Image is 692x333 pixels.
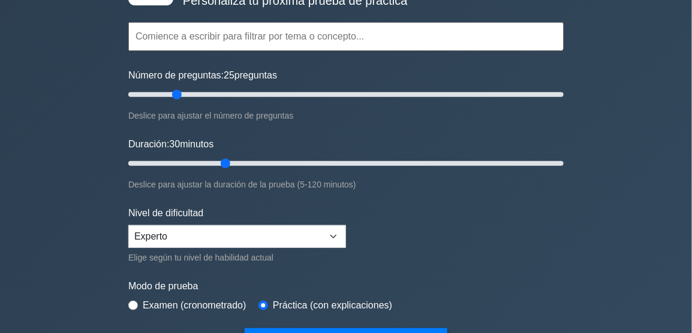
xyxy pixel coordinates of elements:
font: Examen (cronometrado) [143,300,246,310]
font: Deslice para ajustar el número de preguntas [128,111,294,120]
font: 25 [224,70,234,80]
font: Modo de prueba [128,281,198,291]
font: Práctica (con explicaciones) [273,300,392,310]
font: Duración: [128,139,169,149]
font: Deslice para ajustar la duración de la prueba (5-120 minutos) [128,180,356,189]
font: Nivel de dificultad [128,208,203,218]
font: 30 [169,139,180,149]
font: minutos [180,139,213,149]
font: preguntas [234,70,277,80]
font: Número de preguntas: [128,70,224,80]
input: Comience a escribir para filtrar por tema o concepto... [128,22,564,51]
font: Elige según tu nivel de habilidad actual [128,253,273,262]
